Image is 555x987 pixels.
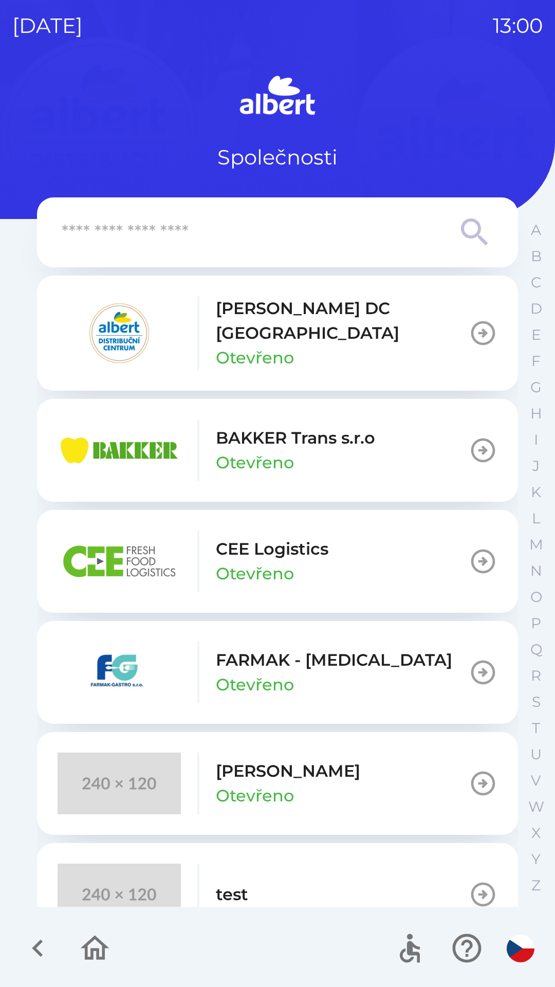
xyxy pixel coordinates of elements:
[523,663,549,689] button: R
[37,510,518,613] button: CEE LogisticsOtevřeno
[216,759,360,783] p: [PERSON_NAME]
[528,798,544,816] p: W
[217,142,338,173] p: Společnosti
[531,352,541,370] p: F
[523,846,549,872] button: Y
[216,561,294,586] p: Otevřeno
[531,247,542,265] p: B
[37,72,518,121] img: Logo
[523,453,549,479] button: J
[523,584,549,610] button: O
[531,483,541,501] p: K
[532,693,541,711] p: S
[216,345,294,370] p: Otevřeno
[523,479,549,505] button: K
[530,588,542,606] p: O
[523,636,549,663] button: Q
[530,378,542,396] p: G
[523,400,549,427] button: H
[37,732,518,835] button: [PERSON_NAME]Otevřeno
[531,614,541,632] p: P
[523,741,549,767] button: U
[523,820,549,846] button: X
[531,772,541,790] p: V
[523,374,549,400] button: G
[37,276,518,391] button: [PERSON_NAME] DC [GEOGRAPHIC_DATA]Otevřeno
[531,326,541,344] p: E
[523,532,549,558] button: M
[532,457,540,475] p: J
[523,558,549,584] button: N
[531,850,541,868] p: Y
[523,794,549,820] button: W
[523,505,549,532] button: L
[493,10,543,41] p: 13:00
[37,621,518,724] button: FARMAK - [MEDICAL_DATA]Otevřeno
[530,641,542,659] p: Q
[523,767,549,794] button: V
[523,427,549,453] button: I
[216,783,294,808] p: Otevřeno
[534,431,538,449] p: I
[532,719,540,737] p: T
[507,935,534,962] img: cs flag
[58,302,181,364] img: 092fc4fe-19c8-4166-ad20-d7efd4551fba.png
[523,322,549,348] button: E
[58,753,181,814] img: 240x120
[530,745,542,763] p: U
[216,882,248,907] p: test
[532,509,540,527] p: L
[12,10,83,41] p: [DATE]
[530,300,542,318] p: D
[523,715,549,741] button: T
[531,221,541,239] p: A
[523,610,549,636] button: P
[529,536,543,554] p: M
[37,843,518,946] button: test
[216,450,294,475] p: Otevřeno
[216,648,452,672] p: FARMAK - [MEDICAL_DATA]
[523,269,549,296] button: C
[523,872,549,899] button: Z
[523,243,549,269] button: B
[216,537,328,561] p: CEE Logistics
[530,562,542,580] p: N
[531,876,541,894] p: Z
[58,642,181,703] img: 5ee10d7b-21a5-4c2b-ad2f-5ef9e4226557.png
[37,399,518,502] button: BAKKER Trans s.r.oOtevřeno
[531,667,541,685] p: R
[216,296,469,345] p: [PERSON_NAME] DC [GEOGRAPHIC_DATA]
[216,426,375,450] p: BAKKER Trans s.r.o
[58,531,181,592] img: ba8847e2-07ef-438b-a6f1-28de549c3032.png
[523,689,549,715] button: S
[531,824,541,842] p: X
[523,217,549,243] button: A
[58,419,181,481] img: eba99837-dbda-48f3-8a63-9647f5990611.png
[523,296,549,322] button: D
[523,348,549,374] button: F
[58,864,181,925] img: 240x120
[530,405,542,423] p: H
[531,273,541,291] p: C
[216,672,294,697] p: Otevřeno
